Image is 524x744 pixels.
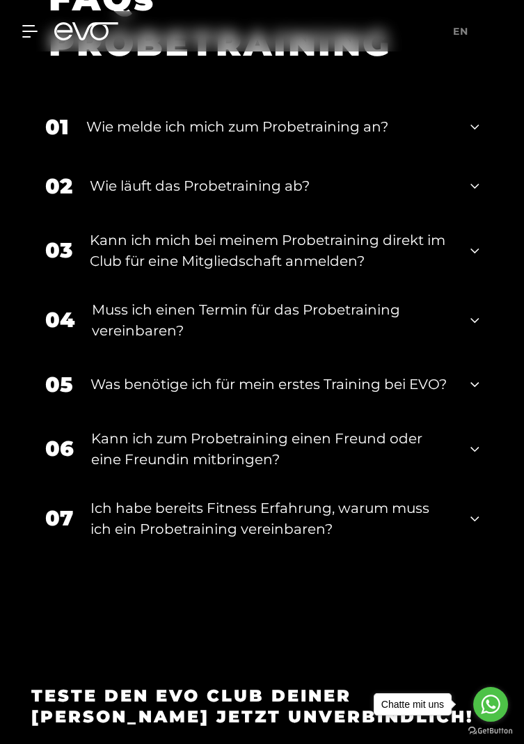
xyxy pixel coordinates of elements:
div: 04 [45,304,74,335]
div: Ich habe bereits Fitness Erfahrung, warum muss ich ein Probetraining vereinbaren? [90,498,454,539]
h3: Teste den EVO Club deiner [PERSON_NAME] jetzt unverbindlich! [31,686,493,727]
div: Wie melde ich mich zum Probetraining an? [86,116,454,137]
div: Was benötige ich für mein erstes Training bei EVO? [90,374,454,395]
div: 06 [45,433,74,464]
div: 03 [45,235,72,266]
span: en [453,25,468,38]
div: Kann ich zum Probetraining einen Freund oder eine Freundin mitbringen? [91,428,454,470]
div: Muss ich einen Termin für das Probetraining vereinbaren? [92,299,454,341]
div: 05 [45,369,73,400]
div: Chatte mit uns [374,694,451,715]
div: 01 [45,111,69,143]
a: Chatte mit uns [374,693,452,715]
div: 02 [45,171,72,202]
a: Go to whatsapp [473,687,508,722]
div: Kann ich mich bei meinem Probetraining direkt im Club für eine Mitgliedschaft anmelden? [90,230,454,271]
a: Go to GetButton.io website [468,727,513,734]
a: en [453,24,477,40]
div: Wie läuft das Probetraining ab? [90,175,454,196]
div: 07 [45,502,73,534]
